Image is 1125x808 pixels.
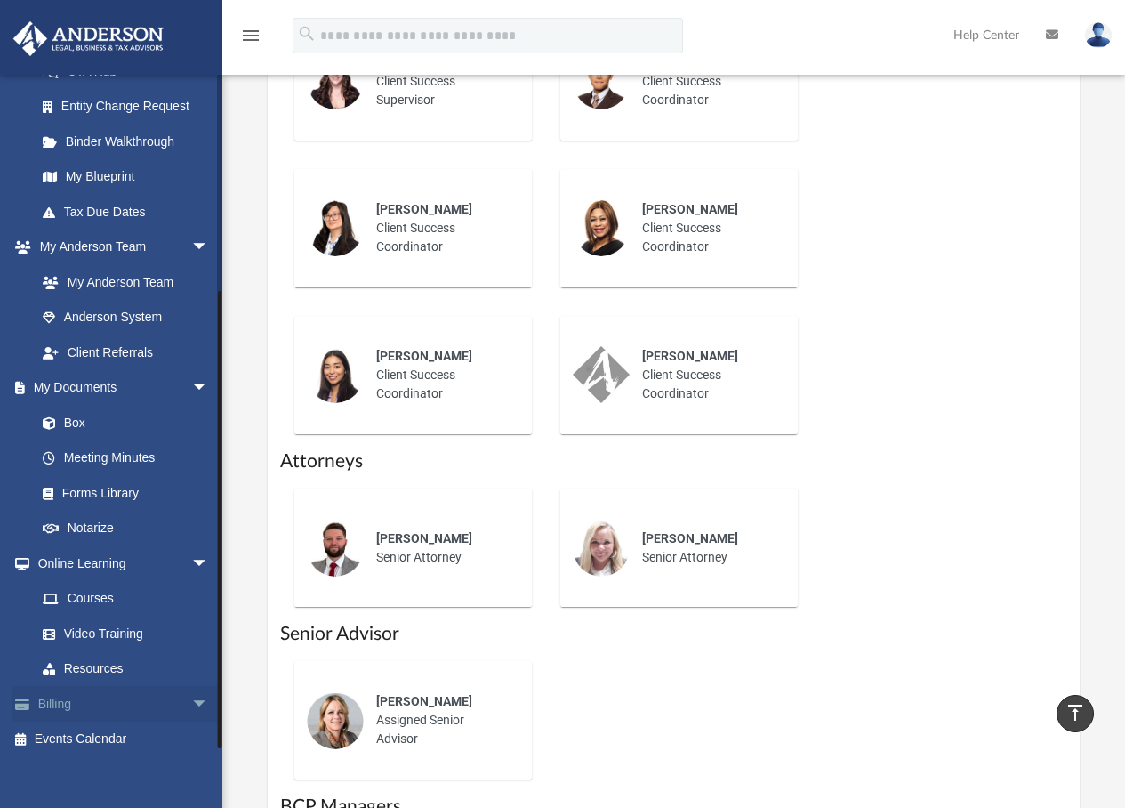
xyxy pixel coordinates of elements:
[642,202,738,216] span: [PERSON_NAME]
[630,41,785,122] div: Client Success Coordinator
[307,199,364,256] img: thumbnail
[25,651,227,687] a: Resources
[1085,22,1112,48] img: User Pic
[25,159,227,195] a: My Blueprint
[642,531,738,545] span: [PERSON_NAME]
[25,194,236,230] a: Tax Due Dates
[191,686,227,723] span: arrow_drop_down
[376,531,472,545] span: [PERSON_NAME]
[307,53,364,109] img: thumbnail
[573,199,630,256] img: thumbnail
[191,370,227,407] span: arrow_drop_down
[630,335,785,416] div: Client Success Coordinator
[191,230,227,266] span: arrow_drop_down
[12,230,227,265] a: My Anderson Teamarrow_drop_down
[630,517,785,579] div: Senior Attorney
[280,621,1068,647] h1: Senior Advisor
[25,581,227,617] a: Courses
[25,264,218,300] a: My Anderson Team
[25,335,227,370] a: Client Referrals
[642,349,738,363] span: [PERSON_NAME]
[573,346,630,403] img: thumbnail
[630,188,785,269] div: Client Success Coordinator
[307,692,364,749] img: thumbnail
[376,694,472,708] span: [PERSON_NAME]
[364,188,519,269] div: Client Success Coordinator
[25,616,218,651] a: Video Training
[12,370,227,406] a: My Documentsarrow_drop_down
[240,34,261,46] a: menu
[240,25,261,46] i: menu
[364,41,519,122] div: Client Success Supervisor
[25,475,218,511] a: Forms Library
[297,24,317,44] i: search
[191,545,227,582] span: arrow_drop_down
[12,545,227,581] a: Online Learningarrow_drop_down
[573,53,630,109] img: thumbnail
[376,202,472,216] span: [PERSON_NAME]
[25,405,218,440] a: Box
[364,335,519,416] div: Client Success Coordinator
[25,440,227,476] a: Meeting Minutes
[280,448,1068,474] h1: Attorneys
[1057,695,1094,732] a: vertical_align_top
[12,686,236,722] a: Billingarrow_drop_down
[364,517,519,579] div: Senior Attorney
[307,520,364,577] img: thumbnail
[25,300,227,335] a: Anderson System
[364,680,519,761] div: Assigned Senior Advisor
[8,21,169,56] img: Anderson Advisors Platinum Portal
[573,520,630,577] img: thumbnail
[307,346,364,403] img: thumbnail
[1065,702,1086,723] i: vertical_align_top
[25,124,236,159] a: Binder Walkthrough
[12,722,236,757] a: Events Calendar
[376,349,472,363] span: [PERSON_NAME]
[25,89,236,125] a: Entity Change Request
[25,511,227,546] a: Notarize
